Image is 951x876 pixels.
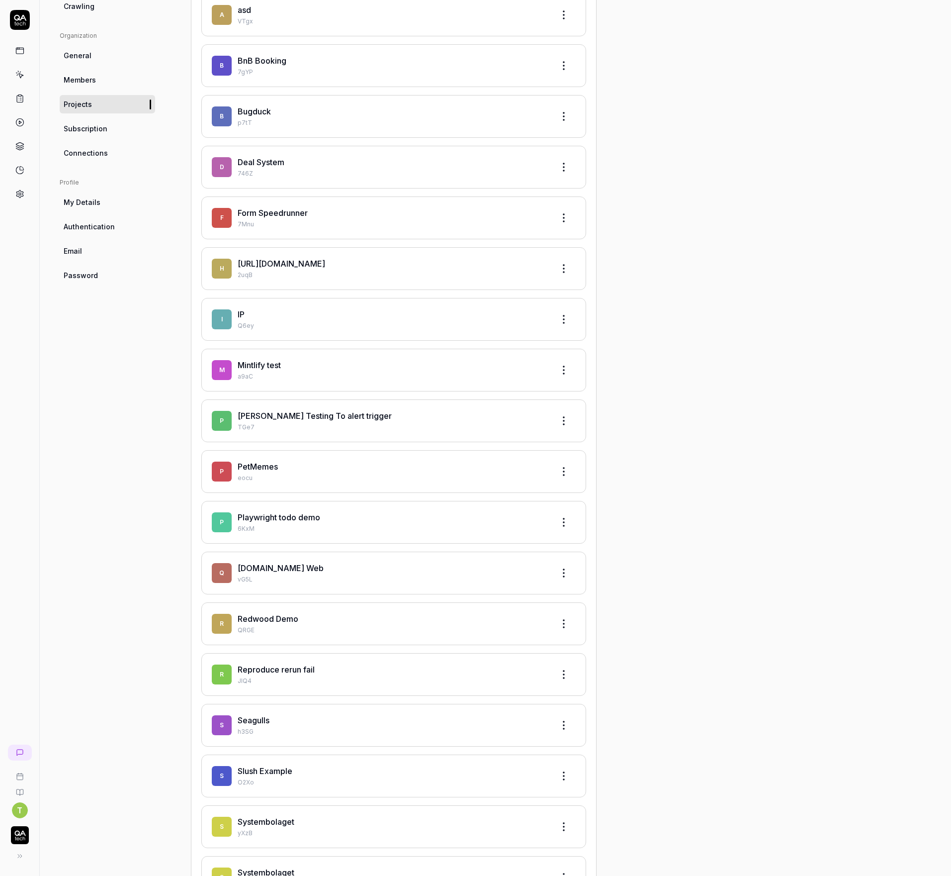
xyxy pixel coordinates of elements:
p: p7tT [238,118,546,127]
a: Authentication [60,217,155,236]
span: Email [64,246,82,256]
a: Redwood Demo [238,614,298,624]
p: VTgx [238,17,546,26]
a: Subscription [60,119,155,138]
span: General [64,50,91,61]
span: R [212,665,232,684]
a: Systembolaget [238,817,294,827]
button: T [12,802,28,818]
span: Projects [64,99,92,109]
p: 746Z [238,169,546,178]
p: 2uqB [238,271,546,280]
a: Mintlify test [238,360,281,370]
a: Email [60,242,155,260]
p: eocu [238,474,546,483]
p: vG5L [238,575,546,584]
p: O2Xo [238,778,546,787]
a: Reproduce rerun fail [238,665,315,675]
span: Members [64,75,96,85]
a: asd [238,5,251,15]
a: Bugduck [238,106,271,116]
span: a [212,5,232,25]
a: Form Speedrunner [238,208,308,218]
span: Authentication [64,221,115,232]
span: S [212,715,232,735]
span: P [212,411,232,431]
span: I [212,309,232,329]
a: [URL][DOMAIN_NAME] [238,259,325,269]
span: B [212,56,232,76]
span: R [212,614,232,634]
a: Slush Example [238,766,292,776]
a: Members [60,71,155,89]
a: Password [60,266,155,285]
a: Projects [60,95,155,113]
span: P [212,512,232,532]
a: Seagulls [238,715,269,725]
a: PetMemes [238,462,278,472]
img: QA Tech Logo [11,826,29,844]
p: TGe7 [238,423,546,432]
span: P [212,462,232,482]
a: Book a call with us [4,765,35,780]
div: Organization [60,31,155,40]
p: JIQ4 [238,677,546,685]
a: My Details [60,193,155,211]
p: Q6ey [238,321,546,330]
span: Connections [64,148,108,158]
span: M [212,360,232,380]
p: 6KxM [238,524,546,533]
a: [PERSON_NAME] Testing To alert trigger [238,411,392,421]
a: Connections [60,144,155,162]
span: Password [64,270,98,281]
span: Subscription [64,123,107,134]
span: S [212,817,232,837]
span: h [212,259,232,279]
p: 7Mnu [238,220,546,229]
span: F [212,208,232,228]
span: My Details [64,197,100,207]
p: yXzB [238,829,546,838]
a: IP [238,309,245,319]
a: BnB Booking [238,56,286,66]
div: Profile [60,178,155,187]
a: General [60,46,155,65]
p: QRGE [238,626,546,635]
span: Crawling [64,1,94,11]
span: S [212,766,232,786]
p: 7gYP [238,68,546,77]
button: QA Tech Logo [4,818,35,846]
span: B [212,106,232,126]
a: Playwright todo demo [238,512,320,522]
a: Deal System [238,157,284,167]
span: Q [212,563,232,583]
span: D [212,157,232,177]
a: New conversation [8,745,32,761]
p: h3SG [238,727,546,736]
p: a9aC [238,372,546,381]
a: Documentation [4,780,35,796]
a: [DOMAIN_NAME] Web [238,563,324,573]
